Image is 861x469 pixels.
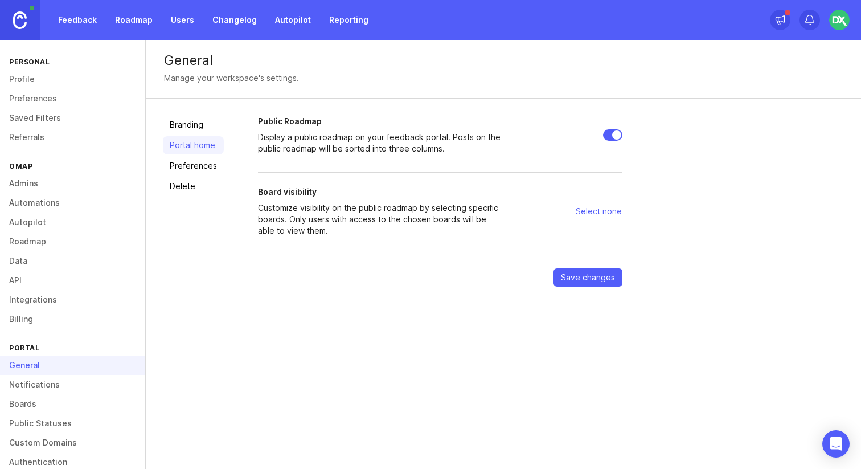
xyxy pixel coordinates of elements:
[576,206,622,217] span: Select none
[163,157,224,175] a: Preferences
[163,177,224,195] a: Delete
[163,136,224,154] a: Portal home
[108,10,159,30] a: Roadmap
[206,10,264,30] a: Changelog
[829,10,850,30] img: Harshil Shah
[51,10,104,30] a: Feedback
[164,10,201,30] a: Users
[13,11,27,29] img: Canny Home
[822,430,850,458] div: Open Intercom Messenger
[164,72,299,84] div: Manage your workspace's settings.
[258,202,504,236] p: Customize visibility on the public roadmap by selecting specific boards. Only users with access t...
[258,186,504,198] h2: Board visibility
[575,202,622,221] button: Select none
[268,10,318,30] a: Autopilot
[164,54,843,67] div: General
[561,272,615,283] span: Save changes
[322,10,375,30] a: Reporting
[258,116,504,127] h2: Public Roadmap
[163,116,224,134] a: Branding
[258,132,504,154] p: Display a public roadmap on your feedback portal. Posts on the public roadmap will be sorted into...
[553,268,622,287] button: Save changes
